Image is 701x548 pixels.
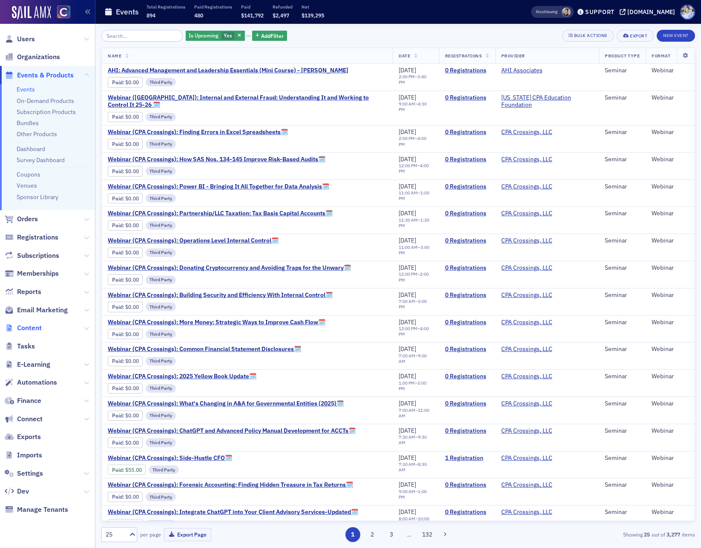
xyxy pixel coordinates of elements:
div: Third Party [146,194,176,203]
img: SailAMX [12,6,51,20]
a: CPA Crossings, LLC [501,454,552,462]
div: Webinar [652,183,689,191]
button: 2 [365,527,379,542]
p: Total Registrations [147,4,185,10]
a: Venues [17,182,37,189]
time: 7:00 AM [399,353,415,359]
p: Paid [241,4,264,10]
span: Automations [17,378,57,387]
div: Webinar [652,319,689,326]
div: Third Party [146,276,176,284]
span: $139,295 [302,12,324,19]
div: Third Party [146,221,176,230]
div: Paid: 0 - $0 [108,329,143,339]
div: Seminar [605,210,640,217]
span: $2,497 [273,12,289,19]
span: : [112,114,125,120]
div: Webinar [652,156,689,163]
div: Third Party [146,248,176,257]
span: CPA Crossings, LLC [501,319,555,326]
h1: Events [116,7,139,17]
a: Paid [112,440,123,446]
a: Other Products [17,130,57,138]
span: Add Filter [261,32,284,40]
a: On-Demand Products [17,97,74,105]
button: [DOMAIN_NAME] [620,9,678,15]
span: CPA Crossings, LLC [501,345,555,353]
a: Paid [112,195,123,202]
a: [US_STATE] CPA Education Foundation [501,94,593,109]
span: Webinar (CPA Crossings): More Money: Strategic Ways to Improve Cash Flow🗓️ [108,319,325,326]
span: Date [399,53,410,59]
span: Settings [17,469,43,478]
a: CPA Crossings, LLC [501,237,552,245]
span: $0.00 [125,277,139,283]
img: SailAMX [57,6,70,19]
a: Webinar (CPA Crossings): Operations Level Internal Control🗓️ [108,237,279,245]
a: Tasks [5,342,35,351]
a: Exports [5,432,41,442]
span: [DATE] [399,345,416,353]
a: Webinar (CPA Crossings): Donating Cryptocurrency and Avoiding Traps for the Unwary🗓️ [108,264,351,272]
span: Users [17,34,35,44]
span: Webinar (CPA Crossings): 2025 Yellow Book Update🗓️ [108,373,256,380]
a: Users [5,34,35,44]
a: CPA Crossings, LLC [501,156,552,163]
div: Third Party [146,357,176,365]
span: Dev [17,487,29,496]
div: Seminar [605,128,640,136]
span: $0.00 [125,141,139,147]
a: Automations [5,378,57,387]
span: [DATE] [399,94,416,101]
input: Search… [101,30,183,42]
div: Webinar [652,345,689,353]
span: Webinar (CPA Crossings): Forensic Accounting: Finding Hidden Treasure in Tax Returns🗓️ [108,481,353,489]
a: 0 Registrations [445,237,489,245]
div: – [399,299,433,310]
a: Finance [5,396,41,405]
label: per page [140,531,161,538]
a: Webinar (CPA Crossings): Integrate ChatGPT into Your Client Advisory Services-Updated🗓️ [108,508,358,516]
span: : [112,331,125,337]
a: 0 Registrations [445,94,489,102]
div: – [399,245,433,256]
div: Seminar [605,237,640,245]
a: Imports [5,451,42,460]
div: Third Party [146,330,176,338]
button: Bulk Actions [562,30,614,42]
button: New Event [657,30,695,42]
div: Paid: 0 - $0 [108,193,143,203]
div: Support [585,8,615,16]
time: 11:30 AM [399,217,418,223]
a: CPA Crossings, LLC [501,210,552,217]
span: Pamela Galey-Coleman [562,8,571,17]
span: Memberships [17,269,59,278]
a: Orders [5,214,38,224]
span: Format [652,53,670,59]
span: CPA Crossings, LLC [501,156,555,163]
span: Events & Products [17,71,74,80]
a: CPA Crossings, LLC [501,319,552,326]
a: CPA Crossings, LLC [501,427,552,435]
span: : [112,358,125,364]
span: Provider [501,53,525,59]
span: Exports [17,432,41,442]
a: Subscription Products [17,108,76,116]
a: 0 Registrations [445,264,489,272]
a: Webinar (CPA Crossings): Finding Errors in Excel Spreadsheets🗓️ [108,128,288,136]
a: Paid [112,412,123,419]
div: Also [536,9,544,14]
a: View Homepage [51,6,70,20]
span: Imports [17,451,42,460]
time: 3:40 PM [399,74,426,85]
div: Export [630,34,647,38]
a: Webinar (CPA Crossings): What's Changing in A&A for Governmental Entities (2025)🗓️ [108,400,344,408]
button: 3 [384,527,399,542]
time: 12:00 PM [399,163,417,168]
span: [DATE] [399,318,416,326]
time: 12:00 PM [399,325,417,331]
span: : [112,222,125,228]
div: Paid: 0 - $0 [108,166,143,176]
a: 0 Registrations [445,345,489,353]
